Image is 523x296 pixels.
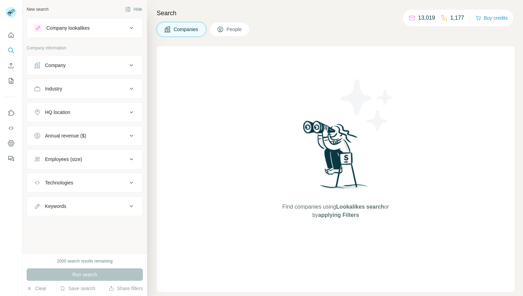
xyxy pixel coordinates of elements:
[27,80,143,97] button: Industry
[27,45,143,51] p: Company information
[45,109,70,116] div: HQ location
[27,104,143,121] button: HQ location
[336,74,398,136] img: Surfe Illustration - Stars
[46,25,90,31] div: Company lookalikes
[227,26,242,33] span: People
[6,107,17,119] button: Use Surfe on LinkedIn
[45,156,82,163] div: Employees (size)
[27,285,46,292] button: Clear
[45,85,62,92] div: Industry
[6,44,17,57] button: Search
[45,179,73,186] div: Technologies
[45,62,66,69] div: Company
[45,132,86,139] div: Annual revenue ($)
[27,57,143,74] button: Company
[27,127,143,144] button: Annual revenue ($)
[27,20,143,36] button: Company lookalikes
[318,212,359,218] span: applying Filters
[6,75,17,87] button: My lists
[57,258,113,264] div: 2000 search results remaining
[27,174,143,191] button: Technologies
[109,285,143,292] button: Share filters
[6,59,17,72] button: Enrich CSV
[6,137,17,150] button: Dashboard
[27,151,143,168] button: Employees (size)
[6,122,17,134] button: Use Surfe API
[6,29,17,41] button: Quick start
[27,6,48,12] div: New search
[6,152,17,165] button: Feedback
[157,8,515,18] h4: Search
[27,198,143,214] button: Keywords
[45,203,66,210] div: Keywords
[280,203,391,219] span: Find companies using or by
[336,204,384,210] span: Lookalikes search
[450,14,464,22] p: 1,177
[60,285,95,292] button: Save search
[120,4,147,15] button: Hide
[476,13,508,23] button: Buy credits
[418,14,435,22] p: 13,019
[174,26,199,33] span: Companies
[300,119,372,196] img: Surfe Illustration - Woman searching with binoculars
